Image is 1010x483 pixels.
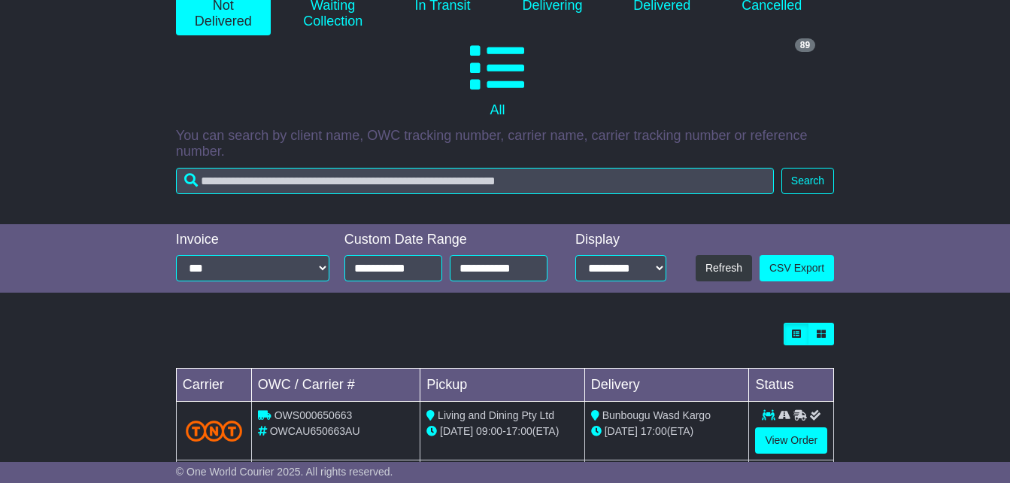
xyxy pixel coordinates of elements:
[476,425,502,437] span: 09:00
[795,38,815,52] span: 89
[641,425,667,437] span: 17:00
[506,425,532,437] span: 17:00
[251,369,420,402] td: OWC / Carrier #
[176,128,834,160] p: You can search by client name, OWC tracking number, carrier name, carrier tracking number or refe...
[344,232,554,248] div: Custom Date Range
[591,424,743,439] div: (ETA)
[575,232,666,248] div: Display
[186,421,242,441] img: TNT_Domestic.png
[176,232,329,248] div: Invoice
[176,466,393,478] span: © One World Courier 2025. All rights reserved.
[420,369,585,402] td: Pickup
[584,369,749,402] td: Delivery
[755,427,827,454] a: View Order
[781,168,834,194] button: Search
[696,255,752,281] button: Refresh
[760,255,834,281] a: CSV Export
[176,35,819,124] a: 89 All
[438,409,554,421] span: Living and Dining Pty Ltd
[749,369,834,402] td: Status
[270,425,360,437] span: OWCAU650663AU
[605,425,638,437] span: [DATE]
[176,369,251,402] td: Carrier
[440,425,473,437] span: [DATE]
[274,409,353,421] span: OWS000650663
[426,424,578,439] div: - (ETA)
[602,409,711,421] span: Bunbougu Wasd Kargo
